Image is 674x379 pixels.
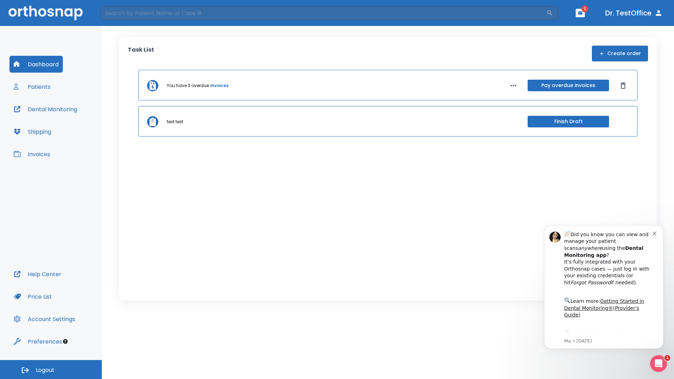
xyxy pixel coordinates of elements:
[100,6,546,20] input: Search by Patient Name or Case #
[128,46,154,61] p: Task List
[8,6,83,20] img: Orthosnap
[602,7,666,19] button: Dr. TestOffice
[528,80,609,91] button: Pay overdue invoices
[9,123,55,140] button: Shipping
[9,333,66,350] button: Preferences
[9,266,66,282] button: Help Center
[9,56,63,73] button: Dashboard
[9,288,56,305] button: Price List
[9,146,54,162] button: Invoices
[36,366,54,374] span: Logout
[9,78,55,95] button: Patients
[9,101,81,118] button: Dental Monitoring
[167,119,183,125] p: test test
[581,5,588,12] span: 1
[665,355,670,361] span: 1
[528,116,609,127] button: Finish Draft
[167,82,209,89] p: You have 3 overdue
[210,82,229,89] a: invoices
[592,46,648,61] button: Create order
[534,217,674,375] iframe: Intercom notifications message
[9,311,79,327] button: Account Settings
[62,338,68,345] div: Tooltip anchor
[650,355,667,372] iframe: Intercom live chat
[617,80,629,91] button: Dismiss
